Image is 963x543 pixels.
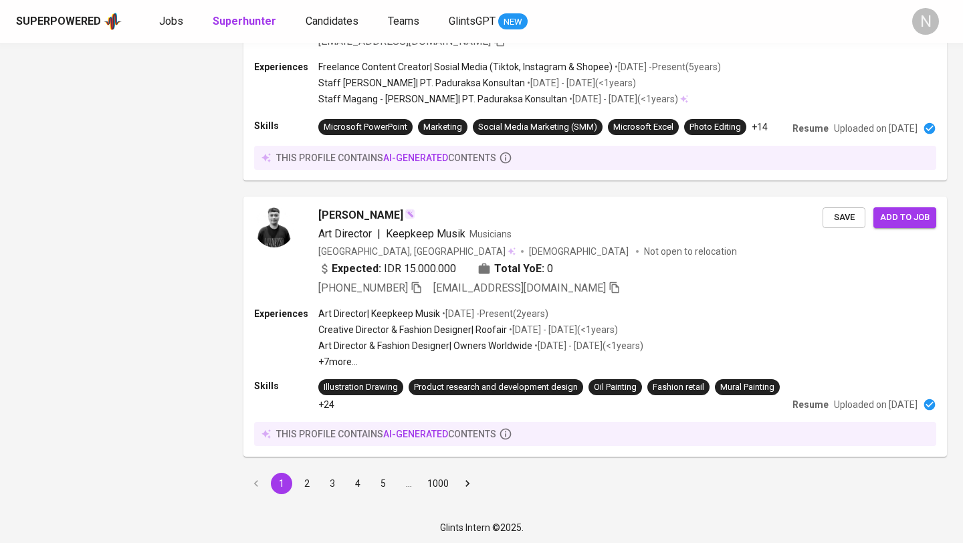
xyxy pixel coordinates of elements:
span: Keepkeep Musik [386,227,465,240]
b: Superhunter [213,15,276,27]
p: Uploaded on [DATE] [834,398,918,411]
span: NEW [498,15,528,29]
img: magic_wand.svg [405,209,415,219]
span: AI-generated [383,429,448,439]
button: Go to page 1000 [423,473,453,494]
b: Total YoE: [494,261,544,277]
div: … [398,477,419,490]
div: Mural Painting [720,381,774,394]
p: Skills [254,379,318,393]
div: Marketing [423,121,462,134]
span: Add to job [880,210,930,225]
span: | [377,226,381,242]
p: Resume [792,398,829,411]
p: Not open to relocation [644,245,737,258]
span: GlintsGPT [449,15,496,27]
button: page 1 [271,473,292,494]
button: Add to job [873,207,936,228]
span: [PERSON_NAME] [318,207,403,223]
div: Product research and development design [414,381,578,394]
nav: pagination navigation [243,473,480,494]
p: Art Director & Fashion Designer | Owners Worldwide [318,339,532,352]
p: +7 more ... [318,355,643,368]
button: Go to page 4 [347,473,368,494]
p: • [DATE] - Present ( 2 years ) [440,307,548,320]
a: Superpoweredapp logo [16,11,122,31]
p: +24 [318,398,334,411]
p: +14 [752,120,768,134]
div: N [912,8,939,35]
img: app logo [104,11,122,31]
div: Microsoft Excel [613,121,673,134]
div: Oil Painting [594,381,637,394]
span: 0 [547,261,553,277]
p: Skills [254,119,318,132]
button: Go to page 3 [322,473,343,494]
b: Expected: [332,261,381,277]
a: Superhunter [213,13,279,30]
div: Microsoft PowerPoint [324,121,407,134]
div: Illustration Drawing [324,381,398,394]
div: [GEOGRAPHIC_DATA], [GEOGRAPHIC_DATA] [318,245,516,258]
span: Musicians [469,229,512,239]
p: this profile contains contents [276,427,496,441]
a: [PERSON_NAME]Art Director|Keepkeep MusikMusicians[GEOGRAPHIC_DATA], [GEOGRAPHIC_DATA][DEMOGRAPHIC... [243,197,947,457]
button: Go to page 5 [372,473,394,494]
div: Social Media Marketing (SMM) [478,121,597,134]
p: Freelance Content Creator | Sosial Media (Tiktok, Instagram & Shopee) [318,60,613,74]
span: Teams [388,15,419,27]
span: Art Director [318,227,372,240]
p: • [DATE] - [DATE] ( <1 years ) [507,323,618,336]
p: Resume [792,122,829,135]
p: Art Director | Keepkeep Musik [318,307,440,320]
button: Go to page 2 [296,473,318,494]
button: Save [823,207,865,228]
p: Experiences [254,60,318,74]
p: • [DATE] - [DATE] ( <1 years ) [525,76,636,90]
span: [PHONE_NUMBER] [318,282,408,294]
div: Fashion retail [653,381,704,394]
span: Jobs [159,15,183,27]
div: Superpowered [16,14,101,29]
span: Candidates [306,15,358,27]
span: Save [829,210,859,225]
p: • [DATE] - [DATE] ( <1 years ) [532,339,643,352]
span: [EMAIL_ADDRESS][DOMAIN_NAME] [433,282,606,294]
p: Experiences [254,307,318,320]
p: Staff Magang - [PERSON_NAME] | PT. Paduraksa Konsultan [318,92,567,106]
span: AI-generated [383,152,448,163]
img: 5b6a4eb117dc3f67413baa9c07a29dbd.jpg [254,207,294,247]
a: Candidates [306,13,361,30]
span: [DEMOGRAPHIC_DATA] [529,245,631,258]
button: Go to next page [457,473,478,494]
p: • [DATE] - [DATE] ( <1 years ) [567,92,678,106]
p: • [DATE] - Present ( 5 years ) [613,60,721,74]
p: Staff [PERSON_NAME] | PT. Paduraksa Konsultan [318,76,525,90]
div: Photo Editing [689,121,741,134]
p: Creative Director & Fashion Designer | Roofair [318,323,507,336]
a: GlintsGPT NEW [449,13,528,30]
a: Teams [388,13,422,30]
div: IDR 15.000.000 [318,261,456,277]
a: Jobs [159,13,186,30]
p: this profile contains contents [276,151,496,165]
p: Uploaded on [DATE] [834,122,918,135]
